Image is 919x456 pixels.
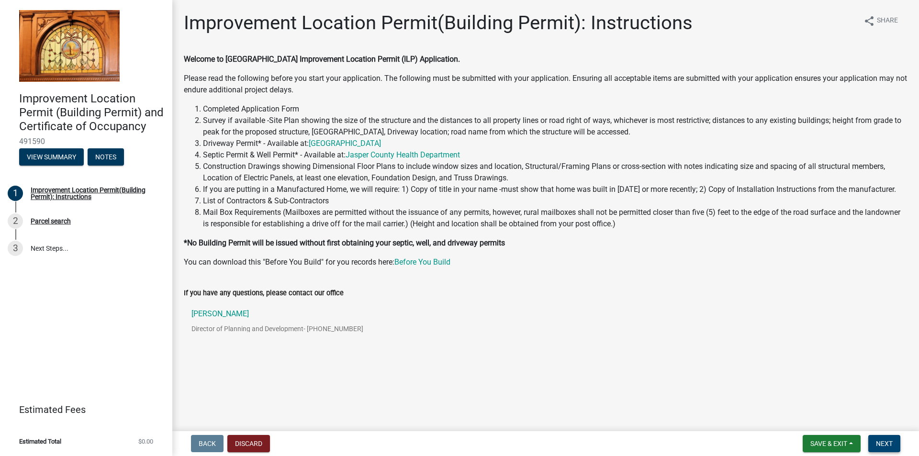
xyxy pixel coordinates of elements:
[8,241,23,256] div: 3
[138,438,153,445] span: $0.00
[199,440,216,447] span: Back
[227,435,270,452] button: Discard
[184,238,505,247] strong: *No Building Permit will be issued without first obtaining your septic, well, and driveway permits
[203,103,908,115] li: Completed Application Form
[184,302,908,347] a: [PERSON_NAME]Director of Planning and Development- [PHONE_NUMBER]
[876,440,893,447] span: Next
[856,11,906,30] button: shareShare
[863,15,875,27] i: share
[309,139,381,148] a: [GEOGRAPHIC_DATA]
[203,138,908,149] li: Driveway Permit* - Available at:
[184,11,693,34] h1: Improvement Location Permit(Building Permit): Instructions
[203,149,908,161] li: Septic Permit & Well Permit* - Available at:
[203,115,908,138] li: Survey if available -Site Plan showing the size of the structure and the distances to all propert...
[19,137,153,146] span: 491590
[203,161,908,184] li: Construction Drawings showing Dimensional Floor Plans to include window sizes and location, Struc...
[184,73,908,96] p: Please read the following before you start your application. The following must be submitted with...
[346,150,460,159] a: Jasper County Health Department
[88,154,124,162] wm-modal-confirm: Notes
[203,195,908,207] li: List of Contractors & Sub-Contractors
[803,435,861,452] button: Save & Exit
[8,186,23,201] div: 1
[19,148,84,166] button: View Summary
[191,435,224,452] button: Back
[31,218,71,224] div: Parcel search
[19,154,84,162] wm-modal-confirm: Summary
[184,256,908,268] p: You can download this "Before You Build" for you records here:
[868,435,900,452] button: Next
[19,92,165,133] h4: Improvement Location Permit (Building Permit) and Certificate of Occupancy
[88,148,124,166] button: Notes
[191,325,379,332] p: Director of Planning and Development
[19,10,120,82] img: Jasper County, Indiana
[877,15,898,27] span: Share
[31,187,157,200] div: Improvement Location Permit(Building Permit): Instructions
[184,290,344,297] label: If you have any questions, please contact our office
[8,400,157,419] a: Estimated Fees
[8,213,23,229] div: 2
[303,325,363,333] span: - [PHONE_NUMBER]
[191,310,363,318] p: [PERSON_NAME]
[184,55,460,64] strong: Welcome to [GEOGRAPHIC_DATA] Improvement Location Permit (ILP) Application.
[19,438,61,445] span: Estimated Total
[203,184,908,195] li: If you are putting in a Manufactured Home, we will require: 1) Copy of title in your name -must s...
[810,440,847,447] span: Save & Exit
[394,257,450,267] a: Before You Build
[203,207,908,230] li: Mail Box Requirements (Mailboxes are permitted without the issuance of any permits, however, rura...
